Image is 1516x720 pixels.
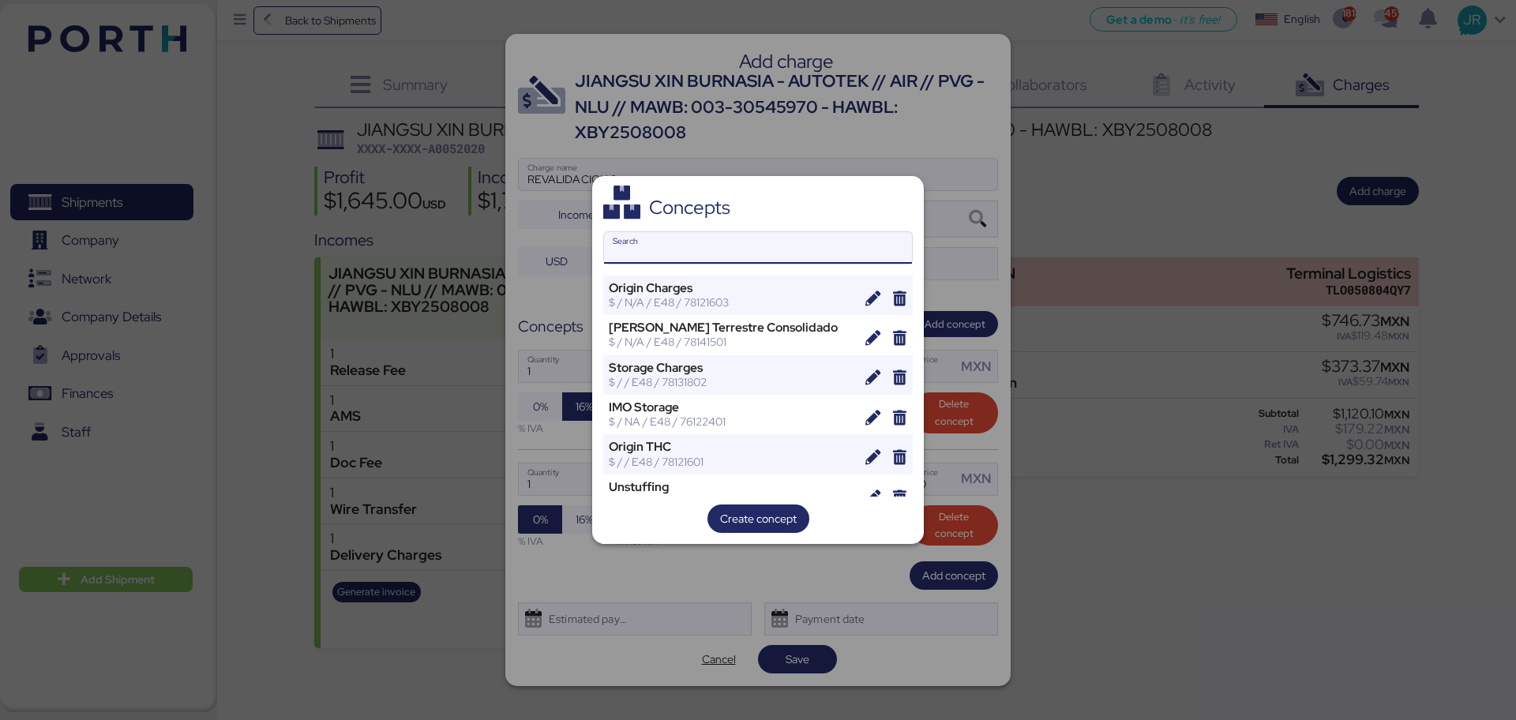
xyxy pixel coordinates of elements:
[609,494,854,508] div: $ / T/CBM / E48 / 78131802
[609,335,854,349] div: $ / N/A / E48 / 78141501
[609,455,854,469] div: $ / / E48 / 78121601
[609,321,854,335] div: [PERSON_NAME] Terrestre Consolidado
[707,504,809,533] button: Create concept
[609,414,854,429] div: $ / NA / E48 / 76122401
[609,295,854,309] div: $ / N/A / E48 / 78121603
[649,201,730,215] div: Concepts
[609,361,854,375] div: Storage Charges
[609,400,854,414] div: IMO Storage
[609,440,854,454] div: Origin THC
[720,509,797,528] span: Create concept
[609,480,854,494] div: Unstuffing
[604,232,912,264] input: Search
[609,375,854,389] div: $ / / E48 / 78131802
[609,281,854,295] div: Origin Charges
